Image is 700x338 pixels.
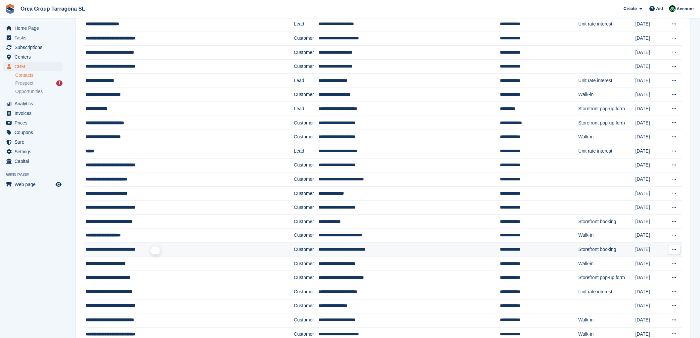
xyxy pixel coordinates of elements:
[294,148,304,154] font: Lead
[3,147,63,156] a: menu
[3,118,63,127] a: menu
[18,3,88,14] a: Orca Group Tarragona SL
[15,101,33,106] font: Analytics
[294,176,314,182] font: Customer
[294,233,314,238] font: Customer
[635,92,650,97] font: [DATE]
[579,148,613,154] font: Unit rate interest
[21,6,85,12] font: Orca Group Tarragona SL
[294,289,314,295] font: Customer
[15,111,31,116] font: Invoices
[3,43,63,52] a: menu
[635,261,650,266] font: [DATE]
[579,106,625,111] font: Storefront pop-up form
[635,120,650,125] font: [DATE]
[15,45,42,50] font: Subscriptions
[294,275,314,280] font: Customer
[294,134,314,139] font: Customer
[294,317,314,323] font: Customer
[6,172,29,177] font: Web page
[294,205,314,210] font: Customer
[635,191,650,196] font: [DATE]
[635,317,650,323] font: [DATE]
[3,180,63,189] a: menu
[579,275,625,280] font: Storefront pop-up form
[15,88,63,95] a: Opportunities
[58,81,61,85] font: 1
[579,332,594,337] font: Walk-in
[677,6,694,11] font: Account
[15,25,39,31] font: Home Page
[294,35,314,41] font: Customer
[635,21,650,26] font: [DATE]
[3,33,63,42] a: menu
[579,289,613,295] font: Unit rate interest
[3,62,63,71] a: menu
[3,128,63,137] a: menu
[5,4,15,14] img: stora-icon-8386f47178a22dfd0bd8f6a31ec36ba5ce8667c1dd55bd0f319d3a0aa187defe.svg
[15,64,25,69] font: CRM
[294,162,314,168] font: Customer
[579,317,594,323] font: Walk-in
[294,120,314,125] font: Customer
[624,6,637,11] font: Create
[635,233,650,238] font: [DATE]
[635,176,650,182] font: [DATE]
[15,182,36,187] font: Web page
[579,21,613,26] font: Unit rate interest
[294,106,304,111] font: Lead
[579,92,594,97] font: Walk-in
[15,72,33,78] font: Contacts
[294,261,314,266] font: Customer
[579,261,594,266] font: Walk-in
[15,80,33,86] font: Prospect
[15,72,63,78] a: Contacts
[3,157,63,166] a: menu
[635,106,650,111] font: [DATE]
[635,332,650,337] font: [DATE]
[15,54,31,60] font: Centers
[3,52,63,62] a: menu
[15,35,26,40] font: Tasks
[579,247,616,252] font: Storefront booking
[15,130,33,135] font: Coupons
[294,64,314,69] font: Customer
[635,289,650,295] font: [DATE]
[635,78,650,83] font: [DATE]
[579,134,594,139] font: Walk-in
[294,21,304,26] font: Lead
[294,50,314,55] font: Customer
[3,109,63,118] a: menu
[15,80,63,87] a: Prospect 1
[635,219,650,224] font: [DATE]
[635,247,650,252] font: [DATE]
[635,148,650,154] font: [DATE]
[635,134,650,139] font: [DATE]
[15,89,43,94] font: Opportunities
[3,99,63,108] a: menu
[294,219,314,224] font: Customer
[635,50,650,55] font: [DATE]
[656,6,663,11] font: Aid
[3,137,63,147] a: menu
[635,275,650,280] font: [DATE]
[294,191,314,196] font: Customer
[579,120,625,125] font: Storefront pop-up form
[294,332,314,337] font: Customer
[15,120,27,125] font: Prices
[579,219,616,224] font: Storefront booking
[635,64,650,69] font: [DATE]
[294,247,314,252] font: Customer
[579,78,613,83] font: Unit rate interest
[15,159,29,164] font: Capital
[294,78,304,83] font: Lead
[15,149,31,154] font: Settings
[579,233,594,238] font: Walk-in
[635,205,650,210] font: [DATE]
[294,303,314,309] font: Customer
[294,92,314,97] font: Customer
[635,162,650,168] font: [DATE]
[635,35,650,41] font: [DATE]
[3,24,63,33] a: menu
[15,139,24,145] font: Sure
